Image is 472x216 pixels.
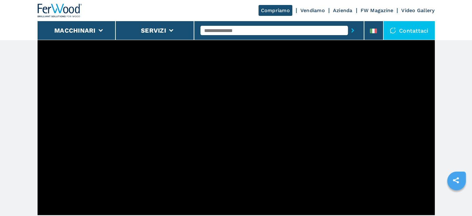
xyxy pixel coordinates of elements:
[384,21,435,40] div: Contattaci
[446,188,467,211] iframe: Chat
[141,27,166,34] button: Servizi
[333,7,353,13] a: Azienda
[401,7,434,13] a: Video Gallery
[300,7,325,13] a: Vendiamo
[258,5,292,16] a: Compriamo
[390,27,396,34] img: Contattaci
[54,27,96,34] button: Macchinari
[38,4,82,17] img: Ferwood
[448,172,464,188] a: sharethis
[361,7,393,13] a: FW Magazine
[348,23,357,38] button: submit-button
